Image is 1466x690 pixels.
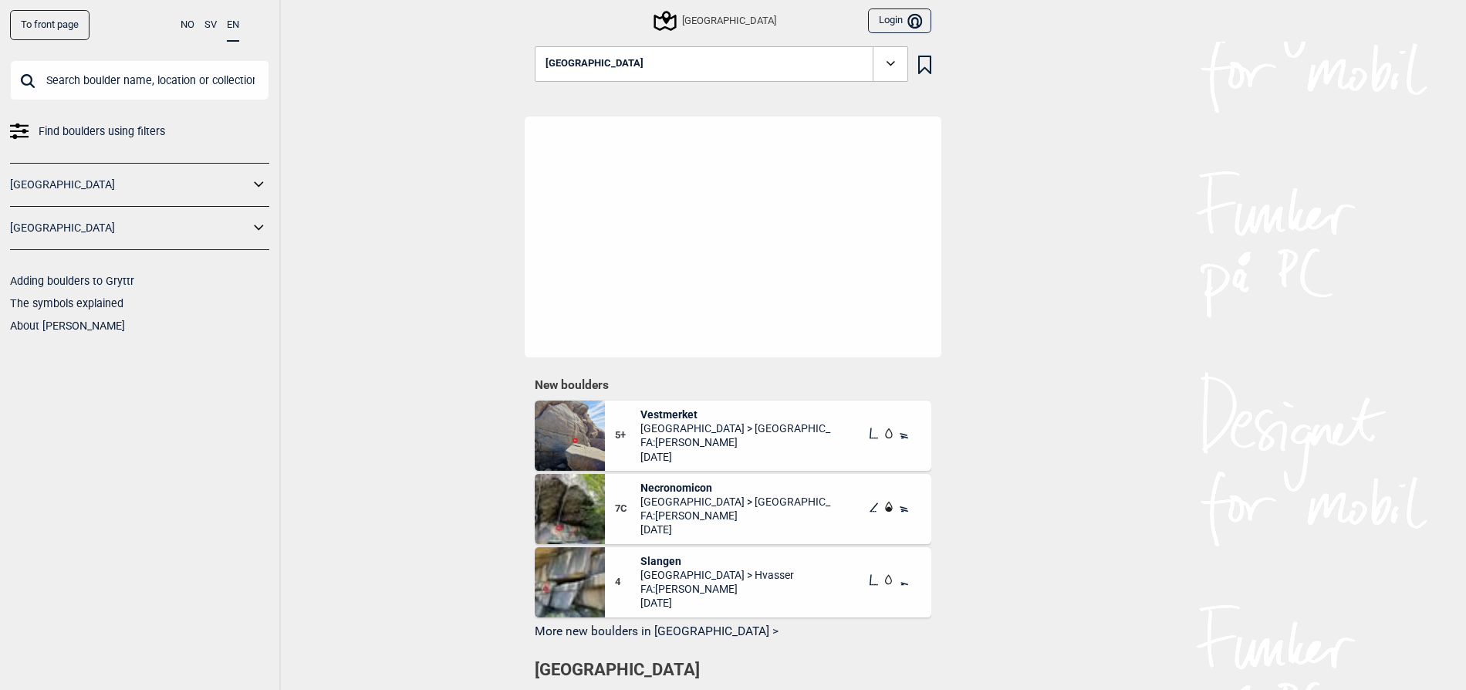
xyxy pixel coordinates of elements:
[640,568,794,582] span: [GEOGRAPHIC_DATA] > Hvasser
[10,174,249,196] a: [GEOGRAPHIC_DATA]
[640,554,794,568] span: Slangen
[535,658,931,682] h1: [GEOGRAPHIC_DATA]
[640,408,832,421] span: Vestmerket
[535,474,931,544] div: Necronomicon7CNecronomicon[GEOGRAPHIC_DATA] > [GEOGRAPHIC_DATA]FA:[PERSON_NAME][DATE]
[535,621,931,644] button: More new boulders in [GEOGRAPHIC_DATA] >
[615,576,640,589] span: 4
[640,596,794,610] span: [DATE]
[10,275,134,287] a: Adding boulders to Gryttr
[535,377,931,393] h1: New boulders
[10,120,269,143] a: Find boulders using filters
[535,547,605,617] img: Slangen
[615,429,640,442] span: 5+
[39,120,165,143] span: Find boulders using filters
[640,509,832,523] span: FA: [PERSON_NAME]
[535,46,908,82] button: [GEOGRAPHIC_DATA]
[640,435,832,449] span: FA: [PERSON_NAME]
[640,421,832,435] span: [GEOGRAPHIC_DATA] > [GEOGRAPHIC_DATA]
[10,217,249,239] a: [GEOGRAPHIC_DATA]
[10,297,123,309] a: The symbols explained
[546,58,643,69] span: [GEOGRAPHIC_DATA]
[204,10,217,40] button: SV
[535,547,931,617] div: Slangen4Slangen[GEOGRAPHIC_DATA] > HvasserFA:[PERSON_NAME][DATE]
[10,10,90,40] a: To front page
[640,450,832,464] span: [DATE]
[615,502,640,516] span: 7C
[535,474,605,544] img: Necronomicon
[640,481,832,495] span: Necronomicon
[640,495,832,509] span: [GEOGRAPHIC_DATA] > [GEOGRAPHIC_DATA]
[868,8,931,34] button: Login
[10,60,269,100] input: Search boulder name, location or collection
[640,582,794,596] span: FA: [PERSON_NAME]
[535,401,931,471] div: Vestmerket5+Vestmerket[GEOGRAPHIC_DATA] > [GEOGRAPHIC_DATA]FA:[PERSON_NAME][DATE]
[227,10,239,42] button: EN
[535,401,605,471] img: Vestmerket
[181,10,194,40] button: NO
[656,12,776,30] div: [GEOGRAPHIC_DATA]
[10,320,125,332] a: About [PERSON_NAME]
[640,523,832,536] span: [DATE]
